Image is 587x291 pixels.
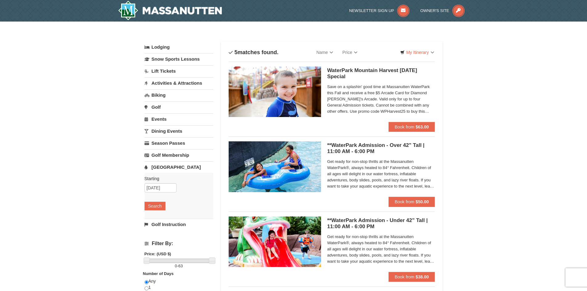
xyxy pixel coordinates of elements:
[145,202,165,210] button: Search
[145,252,171,256] strong: Price: (USD $)
[349,8,410,13] a: Newsletter Sign Up
[145,219,213,230] a: Golf Instruction
[145,113,213,125] a: Events
[349,8,394,13] span: Newsletter Sign Up
[420,8,449,13] span: Owner's Site
[395,124,414,129] span: Book from
[145,241,213,246] h4: Filter By:
[145,77,213,89] a: Activities & Attractions
[145,161,213,173] a: [GEOGRAPHIC_DATA]
[416,124,429,129] strong: $63.00
[327,67,435,80] h5: WaterPark Mountain Harvest [DATE] Special
[145,176,209,182] label: Starting
[145,53,213,65] a: Snow Sports Lessons
[229,49,279,55] h4: matches found.
[145,263,213,269] label: -
[389,197,435,207] button: Book from $50.00
[389,272,435,282] button: Book from $38.00
[234,49,238,55] span: 5
[229,141,321,192] img: 6619917-726-5d57f225.jpg
[420,8,465,13] a: Owner's Site
[327,84,435,115] span: Save on a splashin' good time at Massanutten WaterPark this Fall and receive a free $5 Arcade Car...
[229,216,321,267] img: 6619917-738-d4d758dd.jpg
[338,46,362,59] a: Price
[145,89,213,101] a: Biking
[145,42,213,53] a: Lodging
[327,142,435,155] h5: **WaterPark Admission - Over 42” Tall | 11:00 AM - 6:00 PM
[327,234,435,265] span: Get ready for non-stop thrills at the Massanutten WaterPark®, always heated to 84° Fahrenheit. Ch...
[175,264,177,268] span: 0
[118,1,222,20] a: Massanutten Resort
[145,65,213,77] a: Lift Tickets
[327,159,435,189] span: Get ready for non-stop thrills at the Massanutten WaterPark®, always heated to 84° Fahrenheit. Ch...
[145,137,213,149] a: Season Passes
[416,274,429,279] strong: $38.00
[416,199,429,204] strong: $50.00
[389,122,435,132] button: Book from $63.00
[327,217,435,230] h5: **WaterPark Admission - Under 42” Tall | 11:00 AM - 6:00 PM
[396,48,438,57] a: My Itinerary
[395,274,414,279] span: Book from
[178,264,183,268] span: 63
[312,46,338,59] a: Name
[395,199,414,204] span: Book from
[145,125,213,137] a: Dining Events
[118,1,222,20] img: Massanutten Resort Logo
[229,67,321,117] img: 6619917-1412-d332ca3f.jpg
[143,271,174,276] strong: Number of Days
[145,101,213,113] a: Golf
[145,149,213,161] a: Golf Membership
